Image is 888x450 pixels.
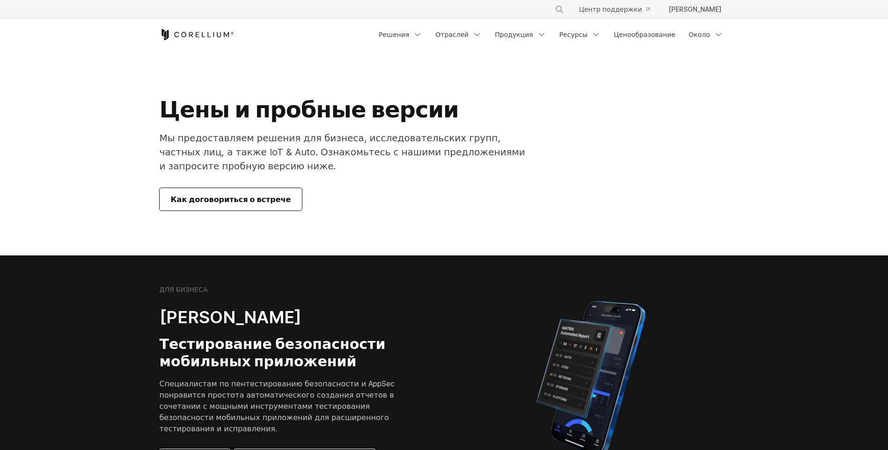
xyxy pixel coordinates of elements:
[379,30,409,39] font: Решения
[608,26,681,43] a: Ценообразование
[160,29,234,40] a: Главная страница Corellium
[543,1,728,18] div: Меню навигации
[160,188,302,210] a: Как договориться о встрече
[160,307,399,328] h2: [PERSON_NAME]
[661,1,729,18] a: [PERSON_NAME]
[160,285,208,294] h6: ДЛЯ БИЗНЕСА
[435,30,469,39] font: Отраслей
[160,131,533,173] p: Мы предоставляем решения для бизнеса, исследовательских групп, частных лиц, а также IoT & Auto. О...
[495,30,533,39] font: Продукция
[160,335,399,370] h3: Тестирование безопасности мобильных приложений
[171,194,291,205] span: Как договориться о встрече
[551,1,568,18] button: Искать
[689,30,710,39] font: Около
[559,30,588,39] font: Ресурсы
[373,26,728,43] div: Меню навигации
[579,5,642,14] font: Центр поддержки
[160,95,533,123] h1: Цены и пробные версии
[160,378,399,434] p: Специалистам по пентестированию безопасности и AppSec понравится простота автоматического создани...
